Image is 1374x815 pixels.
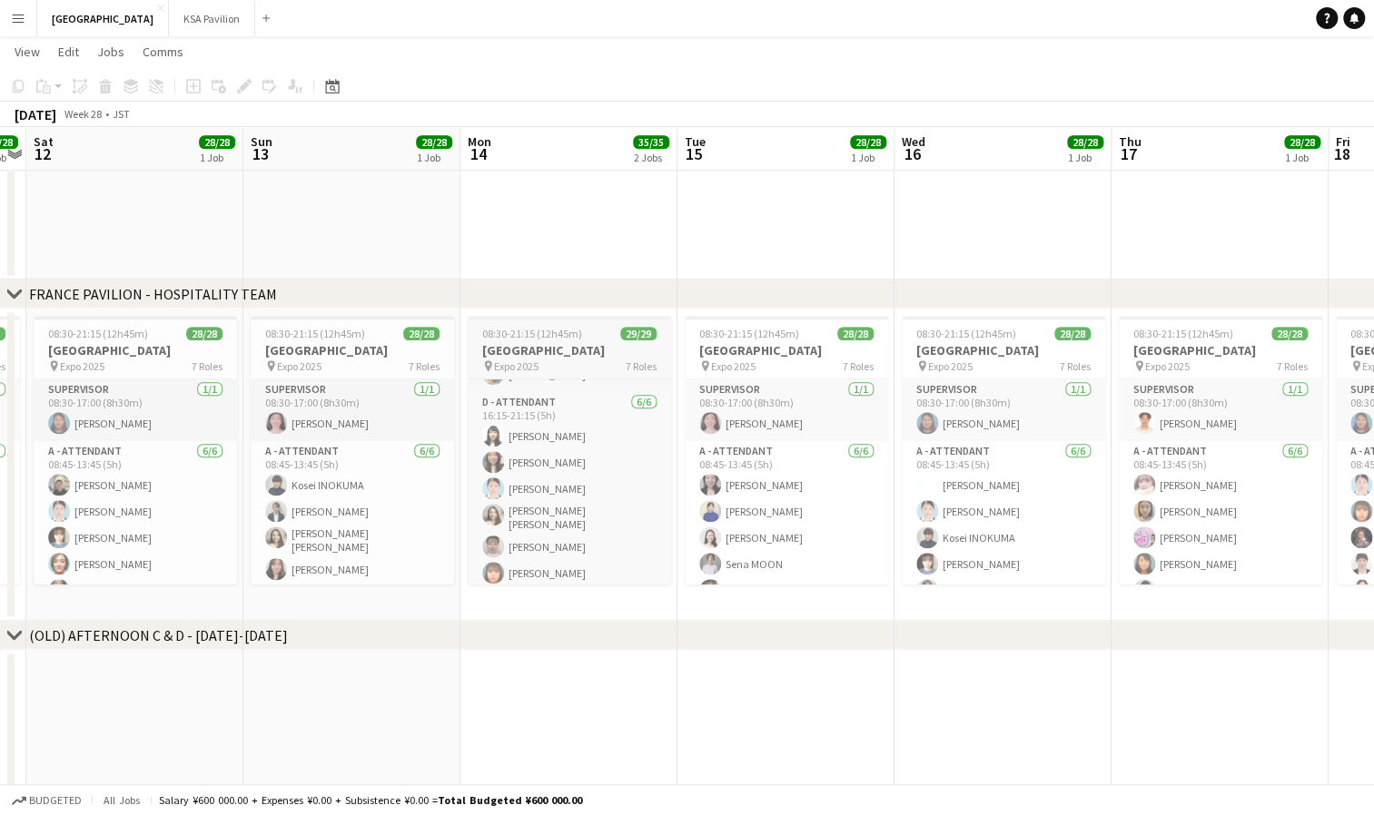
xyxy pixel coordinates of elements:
[48,327,148,340] span: 08:30-21:15 (12h45m)
[843,359,874,373] span: 7 Roles
[29,626,288,644] div: (OLD) AFTERNOON C & D - [DATE]-[DATE]
[15,105,56,123] div: [DATE]
[902,379,1105,441] app-card-role: SUPERVISOR1/108:30-17:00 (8h30m)[PERSON_NAME]
[416,135,452,149] span: 28/28
[1271,327,1308,340] span: 28/28
[100,793,143,807] span: All jobs
[90,40,132,64] a: Jobs
[409,359,440,373] span: 7 Roles
[97,44,124,60] span: Jobs
[851,151,885,164] div: 1 Job
[1133,327,1233,340] span: 08:30-21:15 (12h45m)
[494,359,539,373] span: Expo 2025
[34,379,237,441] app-card-role: SUPERVISOR1/108:30-17:00 (8h30m)[PERSON_NAME]
[7,40,47,64] a: View
[902,441,1105,634] app-card-role: A - ATTENDANT6/608:45-13:45 (5h)[PERSON_NAME][PERSON_NAME]Kosei INOKUMA[PERSON_NAME][PERSON_NAME]
[850,135,886,149] span: 28/28
[1336,133,1350,150] span: Fri
[251,316,454,584] app-job-card: 08:30-21:15 (12h45m)28/28[GEOGRAPHIC_DATA] Expo 20257 RolesSUPERVISOR1/108:30-17:00 (8h30m)[PERSO...
[685,133,706,150] span: Tue
[277,359,321,373] span: Expo 2025
[465,143,491,164] span: 14
[31,143,54,164] span: 12
[1284,135,1320,149] span: 28/28
[1119,133,1142,150] span: Thu
[468,316,671,584] app-job-card: 08:30-21:15 (12h45m)29/29[GEOGRAPHIC_DATA] Expo 20257 Roles[PERSON_NAME][PERSON_NAME][PERSON_NAME...
[1145,359,1190,373] span: Expo 2025
[143,44,183,60] span: Comms
[682,143,706,164] span: 15
[634,151,668,164] div: 2 Jobs
[29,285,277,303] div: FRANCE PAVILION - HOSPITALITY TEAM
[251,379,454,441] app-card-role: SUPERVISOR1/108:30-17:00 (8h30m)[PERSON_NAME]
[34,133,54,150] span: Sat
[902,316,1105,584] app-job-card: 08:30-21:15 (12h45m)28/28[GEOGRAPHIC_DATA] Expo 20257 RolesSUPERVISOR1/108:30-17:00 (8h30m)[PERSO...
[468,392,671,591] app-card-role: D - ATTENDANT6/616:15-21:15 (5h)[PERSON_NAME][PERSON_NAME][PERSON_NAME][PERSON_NAME] [PERSON_NAME...
[248,143,272,164] span: 13
[251,342,454,358] h3: [GEOGRAPHIC_DATA]
[1119,379,1322,441] app-card-role: SUPERVISOR1/108:30-17:00 (8h30m)[PERSON_NAME]
[685,342,888,358] h3: [GEOGRAPHIC_DATA]
[199,135,235,149] span: 28/28
[685,441,888,634] app-card-role: A - ATTENDANT6/608:45-13:45 (5h)[PERSON_NAME][PERSON_NAME][PERSON_NAME]Sena MOON[PERSON_NAME]
[902,133,925,150] span: Wed
[1119,342,1322,358] h3: [GEOGRAPHIC_DATA]
[685,316,888,584] app-job-card: 08:30-21:15 (12h45m)28/28[GEOGRAPHIC_DATA] Expo 20257 RolesSUPERVISOR1/108:30-17:00 (8h30m)[PERSO...
[60,107,105,121] span: Week 28
[1068,151,1102,164] div: 1 Job
[916,327,1016,340] span: 08:30-21:15 (12h45m)
[135,40,191,64] a: Comms
[837,327,874,340] span: 28/28
[60,359,104,373] span: Expo 2025
[1285,151,1320,164] div: 1 Job
[711,359,756,373] span: Expo 2025
[699,327,799,340] span: 08:30-21:15 (12h45m)
[468,342,671,358] h3: [GEOGRAPHIC_DATA]
[51,40,86,64] a: Edit
[928,359,973,373] span: Expo 2025
[37,1,169,36] button: [GEOGRAPHIC_DATA]
[902,342,1105,358] h3: [GEOGRAPHIC_DATA]
[1054,327,1091,340] span: 28/28
[186,327,222,340] span: 28/28
[468,133,491,150] span: Mon
[15,44,40,60] span: View
[169,1,255,36] button: KSA Pavilion
[417,151,451,164] div: 1 Job
[1060,359,1091,373] span: 7 Roles
[251,133,272,150] span: Sun
[685,379,888,441] app-card-role: SUPERVISOR1/108:30-17:00 (8h30m)[PERSON_NAME]
[192,359,222,373] span: 7 Roles
[438,793,582,807] span: Total Budgeted ¥600 000.00
[403,327,440,340] span: 28/28
[626,359,657,373] span: 7 Roles
[1333,143,1350,164] span: 18
[58,44,79,60] span: Edit
[34,441,237,634] app-card-role: A - ATTENDANT6/608:45-13:45 (5h)[PERSON_NAME][PERSON_NAME][PERSON_NAME][PERSON_NAME][PERSON_NAME]
[620,327,657,340] span: 29/29
[1116,143,1142,164] span: 17
[633,135,669,149] span: 35/35
[29,794,82,807] span: Budgeted
[1277,359,1308,373] span: 7 Roles
[34,316,237,584] app-job-card: 08:30-21:15 (12h45m)28/28[GEOGRAPHIC_DATA] Expo 20257 RolesSUPERVISOR1/108:30-17:00 (8h30m)[PERSO...
[200,151,234,164] div: 1 Job
[113,107,130,121] div: JST
[9,790,84,810] button: Budgeted
[34,342,237,358] h3: [GEOGRAPHIC_DATA]
[1119,316,1322,584] app-job-card: 08:30-21:15 (12h45m)28/28[GEOGRAPHIC_DATA] Expo 20257 RolesSUPERVISOR1/108:30-17:00 (8h30m)[PERSO...
[251,441,454,640] app-card-role: A - ATTENDANT6/608:45-13:45 (5h)Kosei INOKUMA[PERSON_NAME][PERSON_NAME] [PERSON_NAME][PERSON_NAME]
[482,327,582,340] span: 08:30-21:15 (12h45m)
[1119,441,1322,634] app-card-role: A - ATTENDANT6/608:45-13:45 (5h)[PERSON_NAME][PERSON_NAME][PERSON_NAME][PERSON_NAME]Kosei INOKUMA
[899,143,925,164] span: 16
[265,327,365,340] span: 08:30-21:15 (12h45m)
[159,793,582,807] div: Salary ¥600 000.00 + Expenses ¥0.00 + Subsistence ¥0.00 =
[1067,135,1103,149] span: 28/28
